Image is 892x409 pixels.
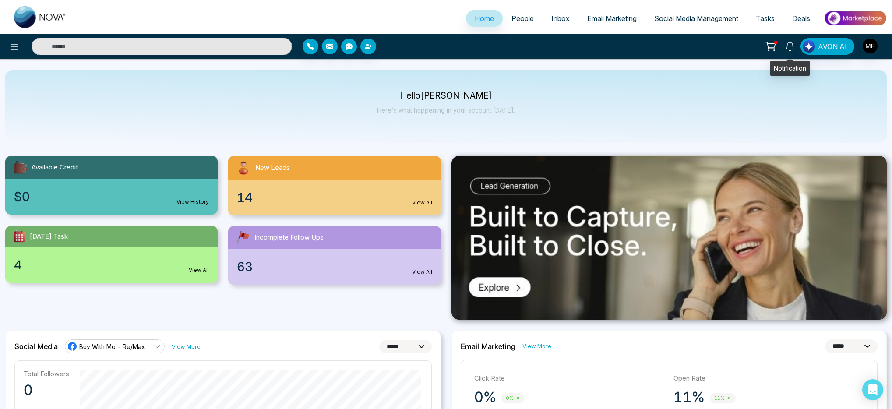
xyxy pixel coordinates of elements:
[747,10,783,27] a: Tasks
[862,379,883,400] div: Open Intercom Messenger
[14,187,30,206] span: $0
[79,342,145,351] span: Buy With Mo - Re/Max
[522,342,551,350] a: View More
[235,229,251,245] img: followUps.svg
[237,257,253,276] span: 63
[818,41,847,52] span: AVON AI
[503,10,543,27] a: People
[223,156,446,215] a: New Leads14View All
[474,374,665,384] p: Click Rate
[176,198,209,206] a: View History
[12,159,28,175] img: availableCredit.svg
[863,39,878,53] img: User Avatar
[237,188,253,207] span: 14
[14,342,58,351] h2: Social Media
[24,370,69,378] p: Total Followers
[254,233,324,243] span: Incomplete Follow Ups
[578,10,645,27] a: Email Marketing
[551,14,570,23] span: Inbox
[587,14,637,23] span: Email Marketing
[645,10,747,27] a: Social Media Management
[255,163,290,173] span: New Leads
[475,14,494,23] span: Home
[511,14,534,23] span: People
[803,40,815,53] img: Lead Flow
[377,106,515,114] p: Here's what happening in your account [DATE].
[501,393,525,403] span: 0%
[543,10,578,27] a: Inbox
[783,10,819,27] a: Deals
[800,38,854,55] button: AVON AI
[474,388,496,406] p: 0%
[377,92,515,99] p: Hello [PERSON_NAME]
[14,6,67,28] img: Nova CRM Logo
[189,266,209,274] a: View All
[792,14,810,23] span: Deals
[235,159,252,176] img: newLeads.svg
[710,393,736,403] span: 11%
[756,14,775,23] span: Tasks
[24,381,69,399] p: 0
[12,229,26,243] img: todayTask.svg
[673,374,864,384] p: Open Rate
[32,162,78,173] span: Available Credit
[172,342,201,351] a: View More
[823,8,887,28] img: Market-place.gif
[30,232,68,242] span: [DATE] Task
[412,268,432,276] a: View All
[451,156,887,320] img: .
[770,61,810,76] div: Notification
[466,10,503,27] a: Home
[14,256,22,274] span: 4
[461,342,515,351] h2: Email Marketing
[673,388,705,406] p: 11%
[223,226,446,285] a: Incomplete Follow Ups63View All
[412,199,432,207] a: View All
[654,14,738,23] span: Social Media Management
